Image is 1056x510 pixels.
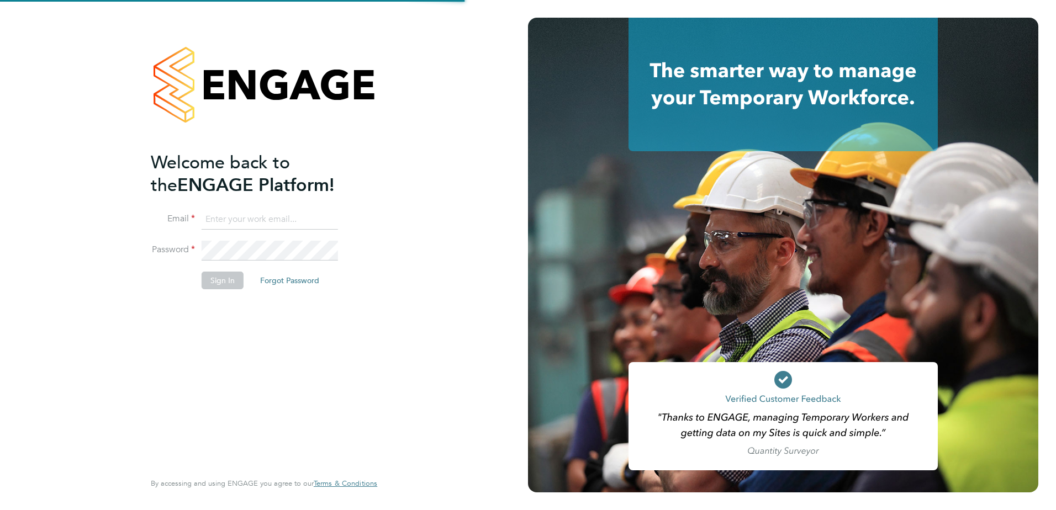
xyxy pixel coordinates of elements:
[251,272,328,289] button: Forgot Password
[202,210,338,230] input: Enter your work email...
[151,244,195,256] label: Password
[151,152,290,196] span: Welcome back to the
[151,479,377,488] span: By accessing and using ENGAGE you agree to our
[202,272,244,289] button: Sign In
[151,151,366,196] h2: ENGAGE Platform!
[314,479,377,488] a: Terms & Conditions
[151,213,195,225] label: Email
